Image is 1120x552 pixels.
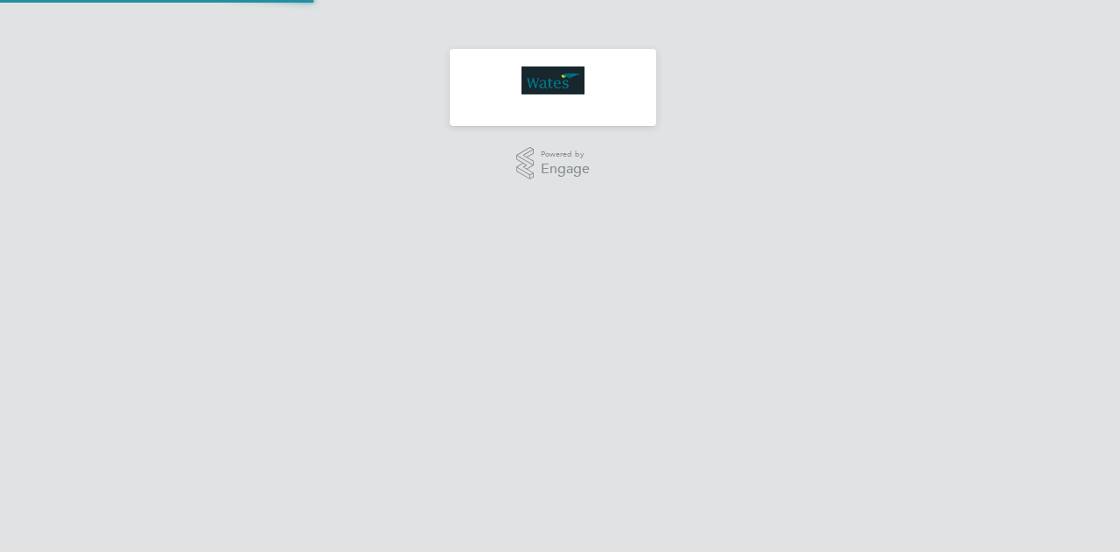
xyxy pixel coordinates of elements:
img: wates-logo-retina.png [521,66,584,94]
a: Go to home page [471,66,635,94]
span: Powered by [541,147,590,162]
span: Engage [541,162,590,177]
a: Powered byEngage [516,147,591,180]
nav: Main navigation [450,49,656,126]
